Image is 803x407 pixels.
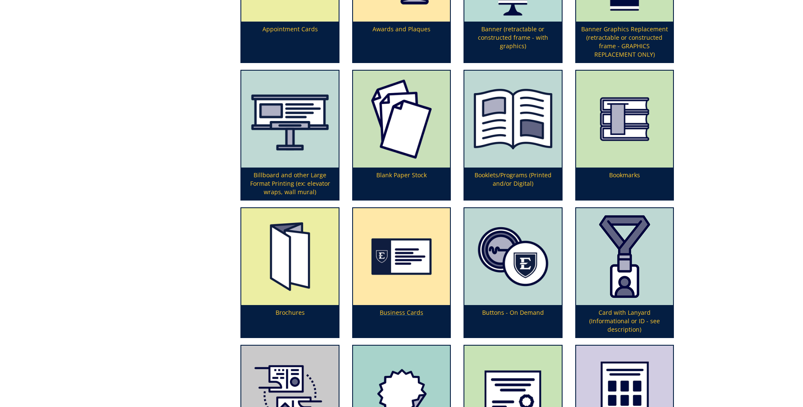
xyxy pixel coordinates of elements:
a: Booklets/Programs (Printed and/or Digital) [464,71,561,200]
a: Billboard and other Large Format Printing (ex: elevator wraps, wall mural) [241,71,338,200]
p: Banner Graphics Replacement (retractable or constructed frame - GRAPHICS REPLACEMENT ONLY) [576,22,673,62]
img: booklet%20or%20program-655684906987b4.38035964.png [464,71,561,168]
a: Buttons - On Demand [464,208,561,337]
a: Brochures [241,208,338,337]
img: buttons-6556850c435158.61892814.png [464,208,561,305]
p: Awards and Plaques [353,22,450,62]
a: Bookmarks [576,71,673,200]
img: business%20cards-655684f769de13.42776325.png [353,208,450,305]
img: card%20with%20lanyard-64d29bdf945cd3.52638038.png [576,208,673,305]
a: Blank Paper Stock [353,71,450,200]
p: Brochures [241,305,338,337]
img: blank%20paper-65568471efb8f2.36674323.png [353,71,450,168]
p: Blank Paper Stock [353,168,450,200]
img: bookmarks-655684c13eb552.36115741.png [576,71,673,168]
p: Buttons - On Demand [464,305,561,337]
p: Appointment Cards [241,22,338,62]
img: brochures-655684ddc17079.69539308.png [241,208,338,305]
p: Business Cards [353,305,450,337]
a: Card with Lanyard (Informational or ID - see description) [576,208,673,337]
a: Business Cards [353,208,450,337]
p: Booklets/Programs (Printed and/or Digital) [464,168,561,200]
p: Billboard and other Large Format Printing (ex: elevator wraps, wall mural) [241,168,338,200]
img: canvas-5fff48368f7674.25692951.png [241,71,338,168]
p: Banner (retractable or constructed frame - with graphics) [464,22,561,62]
p: Bookmarks [576,168,673,200]
p: Card with Lanyard (Informational or ID - see description) [576,305,673,337]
